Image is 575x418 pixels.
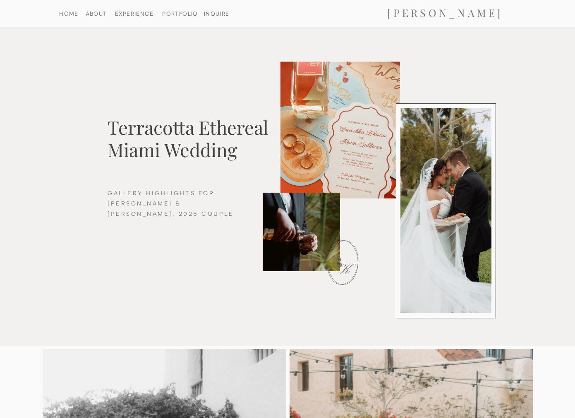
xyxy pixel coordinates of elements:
[330,253,346,267] h2: B
[48,11,90,16] a: HOME
[362,7,528,20] a: [PERSON_NAME]
[108,116,295,144] h2: Terracotta Ethereal Miami Wedding
[338,262,353,280] h1: K
[113,11,156,16] a: EXPERIENCE
[201,11,232,16] a: INQUIRE
[108,188,234,210] h3: GALLERY HIGHLIGHTS FOR [PERSON_NAME] & [PERSON_NAME], 2025 COUPLE
[75,11,117,16] a: ABOUT
[159,11,201,16] a: PORTFOLIO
